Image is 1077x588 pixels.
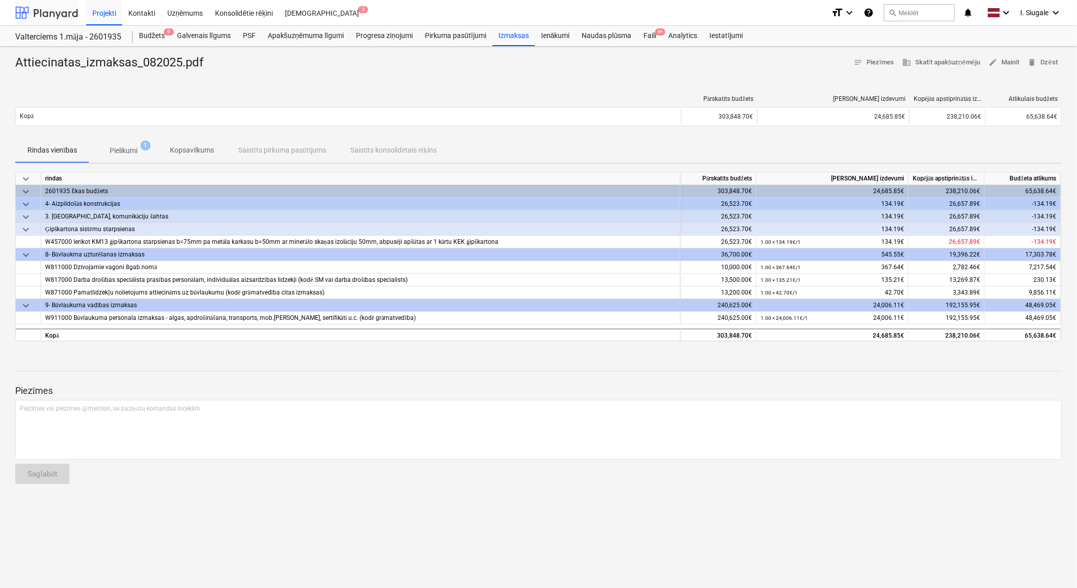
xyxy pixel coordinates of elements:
[45,299,676,311] div: 9- Būvlaukuma vadības izmaksas
[419,26,492,46] a: Pirkuma pasūtījumi
[20,186,32,198] span: keyboard_arrow_down
[20,249,32,261] span: keyboard_arrow_down
[45,248,676,261] div: 8- Būvlaukma uzturēšanas izmaksas
[1029,264,1056,271] span: 7,217.54€
[988,58,997,67] span: edit
[761,277,801,283] small: 1.00 × 135.21€ / 1
[680,299,757,312] div: 240,625.00€
[27,145,77,156] p: Rindas vienības
[358,6,368,13] span: 3
[1025,314,1056,321] span: 48,469.05€
[1050,7,1062,19] i: keyboard_arrow_down
[761,198,904,210] div: 134.19€
[637,26,662,46] a: Faili9+
[985,299,1061,312] div: 48,469.05€
[45,238,498,245] span: W457000 Ierīkot KM13 ģipškartona starpsienas b=75mm pa metāla karkasu b=50mm ar minerālo skaņas i...
[909,328,985,341] div: 238,210.06€
[909,299,985,312] div: 192,155.95€
[757,172,909,185] div: [PERSON_NAME] izdevumi
[909,210,985,223] div: 26,657.89€
[20,224,32,236] span: keyboard_arrow_down
[680,172,757,185] div: Pārskatīts budžets
[854,58,863,67] span: notes
[985,185,1061,198] div: 65,638.64€
[492,26,535,46] div: Izmaksas
[45,264,157,271] span: W811000 Dzīvojamie vagoni 8gab.nomā
[20,198,32,210] span: keyboard_arrow_down
[680,236,757,248] div: 26,523.70€
[761,290,798,296] small: 1.00 × 42.70€ / 1
[761,223,904,236] div: 134.19€
[963,7,973,19] i: notifications
[45,276,408,283] span: W817000 Darba drošības speciālista prasības personālam, individuālas aizsardzības līdzekļi (kodē ...
[888,9,896,17] span: search
[761,286,904,299] div: 42.70€
[681,108,757,125] div: 303,848.70€
[761,236,904,248] div: 134.19€
[902,57,980,68] span: Skatīt apakšuzņēmēju
[990,95,1058,103] div: Atlikušais budžets
[20,211,32,223] span: keyboard_arrow_down
[15,32,121,43] div: Valterciems 1.māja - 2601935
[985,223,1061,236] div: -134.19€
[237,26,262,46] a: PSF
[680,328,757,341] div: 303,848.70€
[1028,58,1037,67] span: delete
[535,26,576,46] a: Ienākumi
[909,172,985,185] div: Kopējās apstiprinātās izmaksas
[1026,539,1077,588] div: Chat Widget
[761,239,801,245] small: 1.00 × 134.19€ / 1
[662,26,703,46] a: Analytics
[909,248,985,261] div: 19,396.22€
[680,210,757,223] div: 26,523.70€
[854,57,894,68] span: Piezīmes
[637,26,662,46] div: Faili
[680,223,757,236] div: 26,523.70€
[761,265,801,270] small: 1.00 × 367.64€ / 1
[1031,238,1056,245] span: -134.19€
[761,315,808,321] small: 1.00 × 24,006.11€ / 1
[953,289,980,296] span: 3,343.89€
[45,223,676,235] div: Ģipškartona sistēmu starpsienas
[41,172,680,185] div: rindas
[762,95,906,102] div: [PERSON_NAME] izdevumi
[1024,55,1062,70] button: Dzēst
[1000,7,1012,19] i: keyboard_arrow_down
[909,198,985,210] div: 26,657.89€
[909,223,985,236] div: 26,657.89€
[45,185,676,197] div: 2601935 Ēkas budžets
[140,140,151,151] span: 1
[985,172,1061,185] div: Budžeta atlikums
[884,4,955,21] button: Meklēt
[761,248,904,261] div: 545.55€
[761,210,904,223] div: 134.19€
[680,261,757,274] div: 10,000.00€
[761,274,904,286] div: 135.21€
[20,300,32,312] span: keyboard_arrow_down
[686,95,753,103] div: Pārskatīts budžets
[761,312,904,324] div: 24,006.11€
[988,57,1020,68] span: Mainīt
[171,26,237,46] a: Galvenais līgums
[20,173,32,185] span: keyboard_arrow_down
[680,198,757,210] div: 26,523.70€
[262,26,350,46] a: Apakšuzņēmuma līgumi
[350,26,419,46] a: Progresa ziņojumi
[914,95,982,103] div: Kopējās apstiprinātās izmaksas
[946,314,980,321] span: 192,155.95€
[1026,113,1057,120] span: 65,638.64€
[680,312,757,324] div: 240,625.00€
[761,329,904,342] div: 24,685.85€
[949,238,980,245] span: 26,657.89€
[15,55,211,71] div: Attiecinatas_izmaksas_082025.pdf
[45,289,325,296] span: W871000 Pamatlīdzekļu nolietojums attiecināms uz būvlaukumu (kodē grāmatvedība citas izmaksas)
[843,7,855,19] i: keyboard_arrow_down
[761,261,904,274] div: 367.64€
[110,145,137,156] p: Pielikumi
[680,185,757,198] div: 303,848.70€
